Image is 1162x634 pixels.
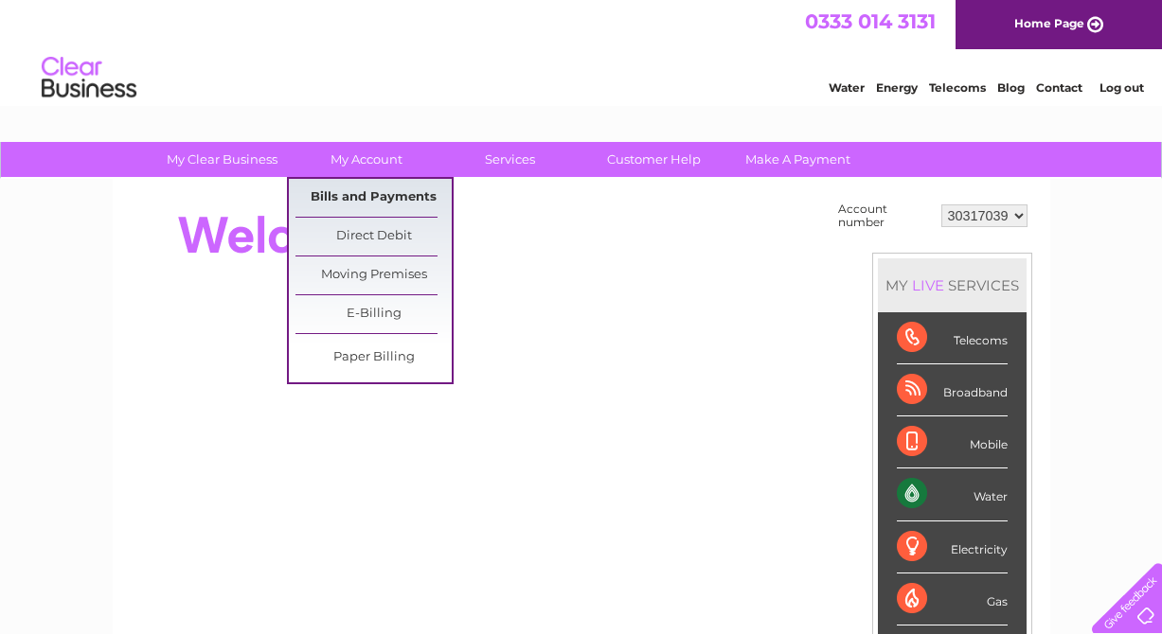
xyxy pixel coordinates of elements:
[878,258,1027,312] div: MY SERVICES
[897,521,1008,573] div: Electricity
[295,295,452,333] a: E-Billing
[144,142,300,177] a: My Clear Business
[432,142,588,177] a: Services
[929,80,986,95] a: Telecoms
[908,276,948,294] div: LIVE
[897,416,1008,468] div: Mobile
[833,198,937,234] td: Account number
[295,179,452,217] a: Bills and Payments
[876,80,918,95] a: Energy
[897,312,1008,364] div: Telecoms
[41,49,137,107] img: logo.png
[829,80,865,95] a: Water
[897,364,1008,416] div: Broadband
[897,468,1008,520] div: Water
[134,10,1029,92] div: Clear Business is a trading name of Verastar Limited (registered in [GEOGRAPHIC_DATA] No. 3667643...
[295,218,452,255] a: Direct Debit
[295,256,452,294] a: Moving Premises
[288,142,444,177] a: My Account
[997,80,1025,95] a: Blog
[1036,80,1082,95] a: Contact
[576,142,732,177] a: Customer Help
[295,339,452,377] a: Paper Billing
[897,573,1008,625] div: Gas
[1099,80,1144,95] a: Log out
[720,142,876,177] a: Make A Payment
[805,9,936,33] a: 0333 014 3131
